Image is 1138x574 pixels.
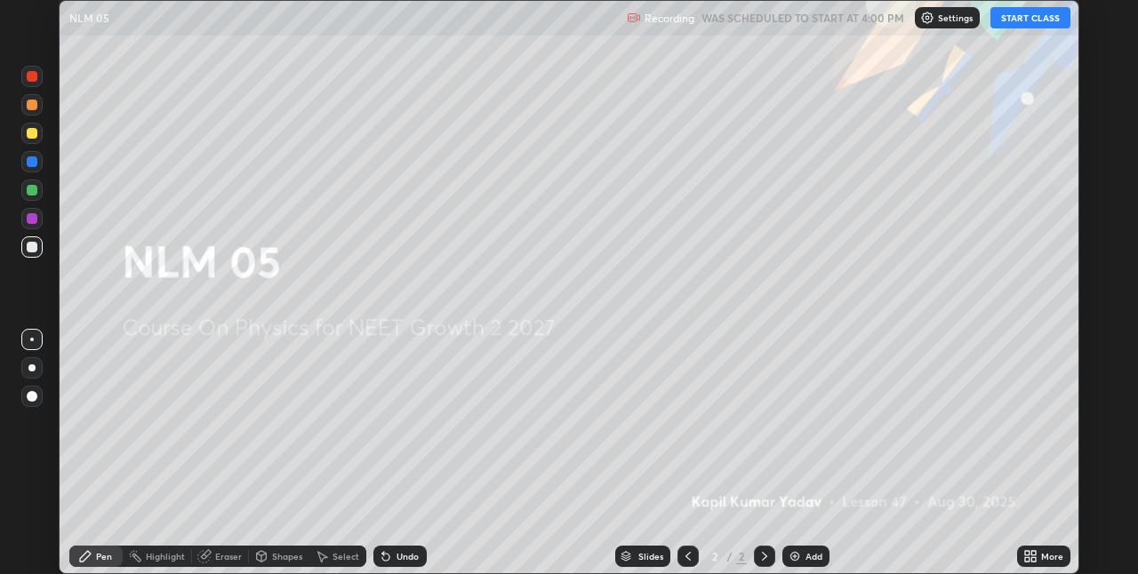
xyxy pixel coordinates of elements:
[645,12,694,25] p: Recording
[146,552,185,561] div: Highlight
[736,548,747,564] div: 2
[701,10,904,26] h5: WAS SCHEDULED TO START AT 4:00 PM
[96,552,112,561] div: Pen
[805,552,822,561] div: Add
[1041,552,1063,561] div: More
[727,551,733,562] div: /
[638,552,663,561] div: Slides
[627,11,641,25] img: recording.375f2c34.svg
[920,11,934,25] img: class-settings-icons
[938,13,973,22] p: Settings
[215,552,242,561] div: Eraser
[788,549,802,563] img: add-slide-button
[706,551,724,562] div: 2
[397,552,419,561] div: Undo
[272,552,302,561] div: Shapes
[990,7,1070,28] button: START CLASS
[333,552,359,561] div: Select
[69,11,109,25] p: NLM 05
